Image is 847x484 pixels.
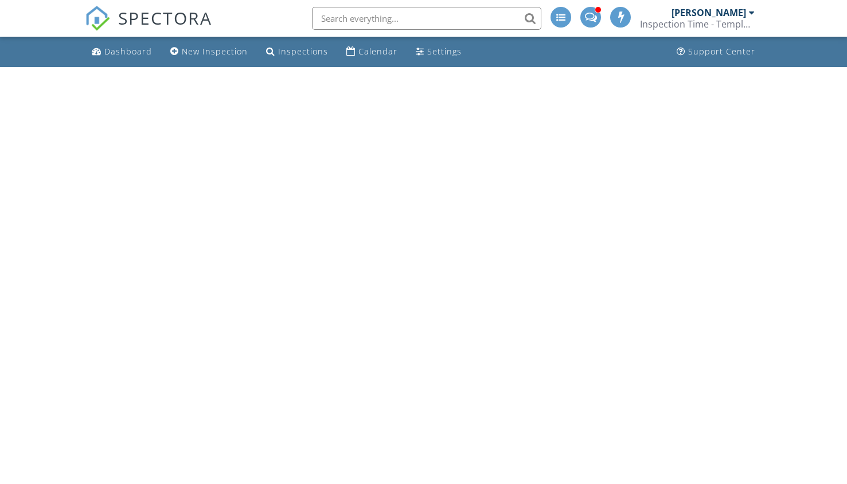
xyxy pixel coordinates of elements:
[312,7,541,30] input: Search everything...
[85,6,110,31] img: The Best Home Inspection Software - Spectora
[104,46,152,57] div: Dashboard
[87,41,157,63] a: Dashboard
[342,41,402,63] a: Calendar
[166,41,252,63] a: New Inspection
[688,46,755,57] div: Support Center
[672,7,746,18] div: [PERSON_NAME]
[411,41,466,63] a: Settings
[427,46,462,57] div: Settings
[118,6,212,30] span: SPECTORA
[358,46,397,57] div: Calendar
[182,46,248,57] div: New Inspection
[640,18,755,30] div: Inspection Time - Temple/Waco
[672,41,760,63] a: Support Center
[85,15,212,40] a: SPECTORA
[261,41,333,63] a: Inspections
[278,46,328,57] div: Inspections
